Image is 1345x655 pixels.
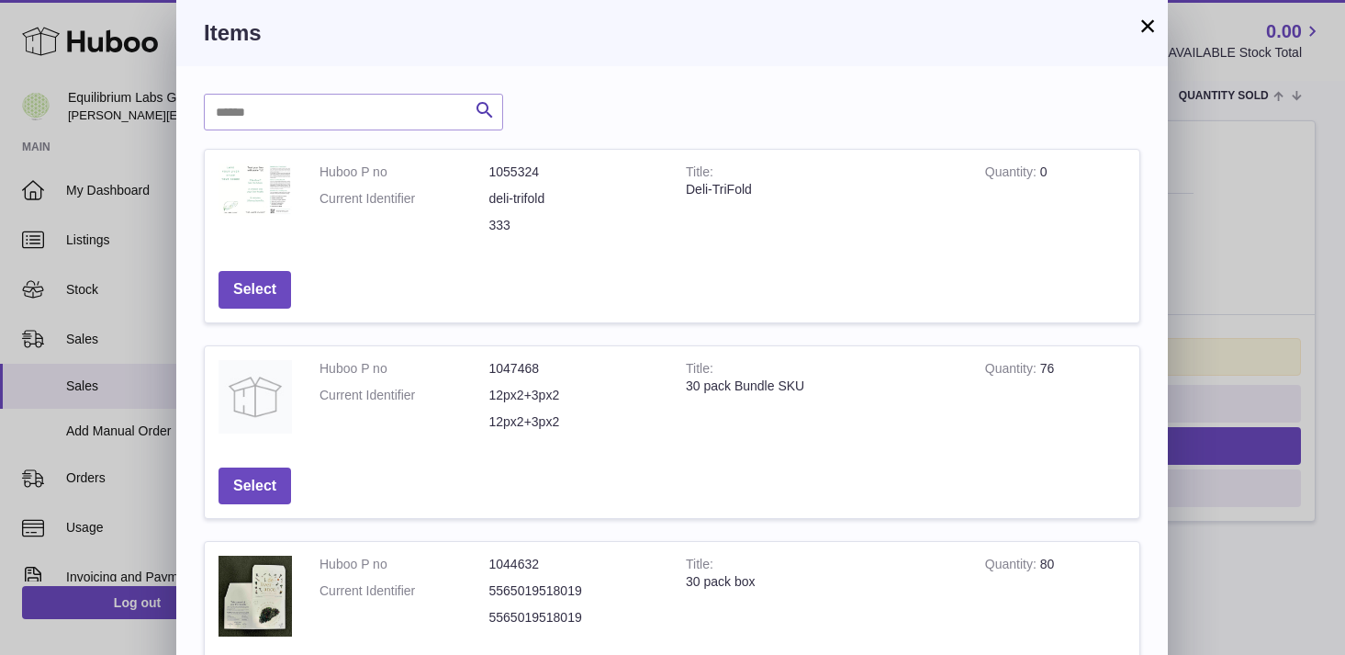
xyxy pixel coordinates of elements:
td: 76 [971,346,1139,454]
img: 30 pack Bundle SKU [219,360,292,434]
div: 30 pack Bundle SKU [686,378,958,395]
dd: 333 [489,217,659,234]
button: Select [219,468,291,505]
dd: deli-trifold [489,190,659,208]
td: 80 [971,542,1139,654]
dt: Huboo P no [319,164,489,181]
dt: Current Identifier [319,190,489,208]
strong: Title [686,557,713,576]
dd: 12px2+3px2 [489,413,659,431]
strong: Title [686,164,713,184]
dd: 5565019518019 [489,609,659,627]
dd: 1055324 [489,164,659,181]
strong: Quantity [985,164,1040,184]
dt: Huboo P no [319,360,489,378]
img: Deli-TriFold [219,164,292,216]
dt: Current Identifier [319,387,489,404]
button: × [1137,15,1159,37]
strong: Quantity [985,557,1040,576]
dt: Current Identifier [319,582,489,600]
dd: 12px2+3px2 [489,387,659,404]
td: 0 [971,150,1139,257]
dd: 1044632 [489,556,659,573]
strong: Quantity [985,361,1040,380]
div: 30 pack box [686,573,958,591]
dd: 5565019518019 [489,582,659,600]
button: Select [219,271,291,309]
strong: Title [686,361,713,380]
img: 30 pack box [219,556,292,636]
div: Deli-TriFold [686,181,958,198]
dd: 1047468 [489,360,659,378]
h3: Items [204,18,1140,48]
dt: Huboo P no [319,556,489,573]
